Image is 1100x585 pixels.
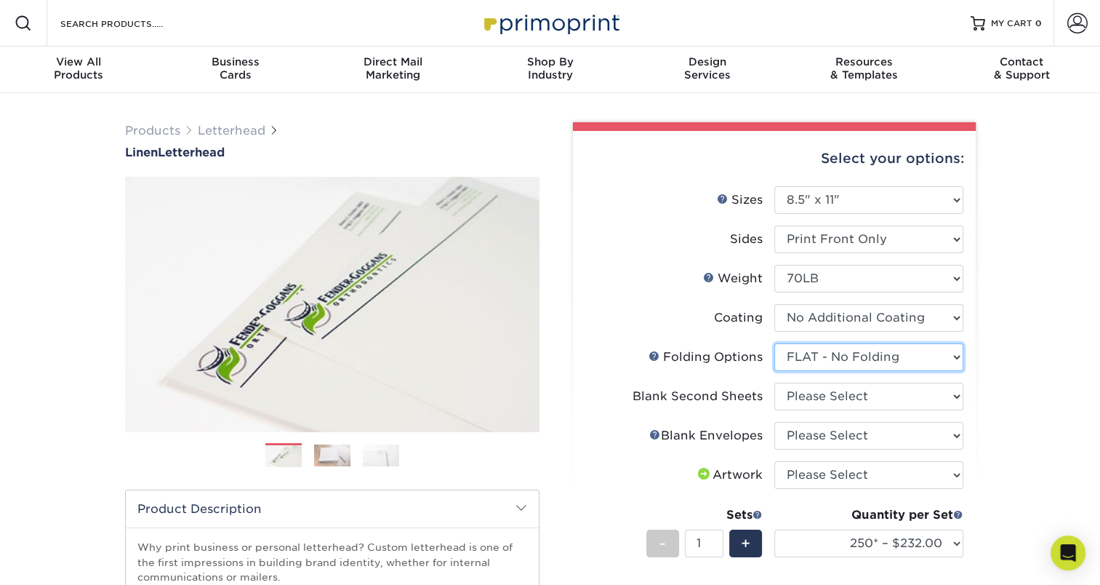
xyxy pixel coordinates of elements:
span: Business [157,55,314,68]
a: Direct MailMarketing [314,47,471,93]
div: Artwork [695,466,763,484]
span: Design [629,55,786,68]
span: + [741,533,750,554]
a: DesignServices [629,47,786,93]
span: MY CART [991,17,1032,30]
div: Blank Envelopes [649,427,763,445]
a: Contact& Support [943,47,1100,93]
a: Shop ByIndustry [471,47,628,93]
a: Products [125,124,180,138]
img: Letterhead 03 [363,445,399,466]
a: LinenLetterhead [125,146,539,159]
span: Linen [125,146,158,159]
span: Contact [943,55,1100,68]
img: Letterhead 02 [314,445,350,466]
div: Blank Second Sheets [633,388,763,405]
div: & Templates [786,55,943,81]
h1: Letterhead [125,146,539,159]
div: Cards [157,55,314,81]
div: Select your options: [585,131,964,186]
div: Sides [730,231,763,248]
div: Sizes [717,191,763,209]
img: Letterhead 01 [265,444,302,469]
span: 0 [1035,18,1042,28]
img: Linen 01 [125,161,539,447]
span: - [659,533,666,554]
div: & Support [943,55,1100,81]
a: BusinessCards [157,47,314,93]
div: Services [629,55,786,81]
span: Shop By [471,55,628,68]
div: Marketing [314,55,471,81]
div: Open Intercom Messenger [1051,536,1085,570]
h2: Product Description [126,490,539,528]
div: Industry [471,55,628,81]
div: Sets [646,506,763,524]
img: Primoprint [478,7,623,39]
div: Folding Options [649,349,763,366]
span: Direct Mail [314,55,471,68]
span: Resources [786,55,943,68]
a: Resources& Templates [786,47,943,93]
a: Letterhead [198,124,265,138]
div: Weight [703,270,763,287]
div: Quantity per Set [774,506,963,524]
input: SEARCH PRODUCTS..... [59,15,201,32]
div: Coating [714,309,763,327]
